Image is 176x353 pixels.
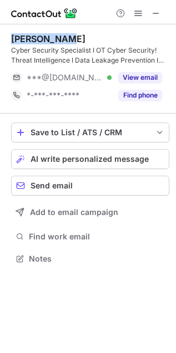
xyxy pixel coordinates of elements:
button: Send email [11,176,169,196]
button: Add to email campaign [11,202,169,222]
span: Notes [29,254,165,264]
button: save-profile-one-click [11,122,169,142]
button: Notes [11,251,169,267]
div: Cyber Security Specialist I OT Cyber Security! Threat Intelligence I Data Leakage Prevention I Th... [11,45,169,65]
div: Save to List / ATS / CRM [31,128,150,137]
span: Send email [31,181,73,190]
button: Find work email [11,229,169,244]
span: Find work email [29,232,165,242]
button: Reveal Button [118,72,162,83]
span: ***@[DOMAIN_NAME] [27,73,103,83]
div: [PERSON_NAME] [11,33,86,44]
button: AI write personalized message [11,149,169,169]
button: Reveal Button [118,90,162,101]
span: AI write personalized message [31,155,149,163]
img: ContactOut v5.3.10 [11,7,78,20]
span: Add to email campaign [30,208,118,217]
